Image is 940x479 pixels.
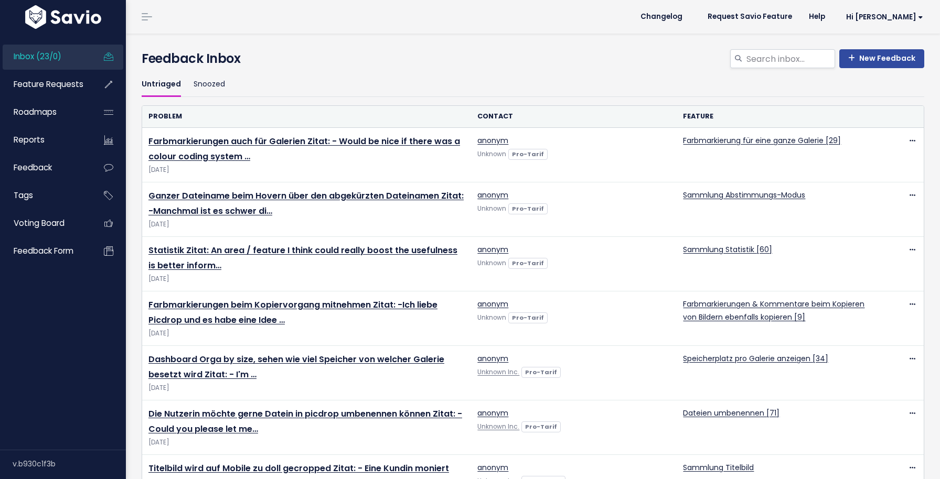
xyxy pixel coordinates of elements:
[148,219,465,230] span: [DATE]
[834,9,932,25] a: Hi [PERSON_NAME]
[512,313,544,322] strong: Pro-Tarif
[142,72,181,97] a: Untriaged
[14,245,73,256] span: Feedback form
[800,9,834,25] a: Help
[14,51,61,62] span: Inbox (23/0)
[839,49,924,68] a: New Feedback
[3,72,87,96] a: Feature Requests
[3,183,87,208] a: Tags
[3,156,87,180] a: Feedback
[699,9,800,25] a: Request Savio Feature
[477,244,508,255] a: anonym
[3,128,87,152] a: Reports
[512,150,544,158] strong: Pro-Tarif
[3,239,87,263] a: Feedback form
[508,148,547,159] a: Pro-Tarif
[148,353,444,380] a: Dashboard Orga by size, sehen wie viel Speicher von welcher Galerie besetzt wird Zitat: - I'm …
[148,244,457,271] a: Statistik Zitat: An area / feature I think could really boost the usefulness is better inform…
[148,274,465,285] span: [DATE]
[477,462,508,473] a: anonym
[142,49,924,68] h4: Feedback Inbox
[14,106,57,117] span: Roadmaps
[142,106,471,127] th: Problem
[640,13,682,20] span: Changelog
[14,217,65,228] span: Voting Board
[683,408,779,418] a: Dateien umbenennen [71]
[148,165,465,176] span: [DATE]
[477,204,506,213] span: Unknown
[148,328,465,339] span: [DATE]
[477,299,508,309] a: anonym
[477,313,506,322] span: Unknown
[477,135,508,146] a: anonym
[148,437,465,448] span: [DATE]
[148,299,437,326] a: Farbmarkierungen beim Kopiervorgang mitnehmen Zitat: -Ich liebe Picdrop und es habe eine Idee …
[683,353,828,364] a: Speicherplatz pro Galerie anzeigen [34]
[521,366,560,377] a: Pro-Tarif
[683,190,805,200] a: Sammlung Abstimmungs-Modus
[508,312,547,322] a: Pro-Tarif
[508,203,547,213] a: Pro-Tarif
[471,106,677,127] th: Contact
[745,49,835,68] input: Search inbox...
[521,421,560,431] a: Pro-Tarif
[677,106,882,127] th: Feature
[508,257,547,268] a: Pro-Tarif
[683,299,864,322] a: Farbmarkierungen & Kommentare beim Kopieren von Bildern ebenfalls kopieren [9]
[194,72,225,97] a: Snoozed
[525,422,557,431] strong: Pro-Tarif
[142,72,924,97] ul: Filter feature requests
[148,190,464,217] a: Ganzer Dateiname beim Hovern über den abgekürzten Dateinamen Zitat: -Manchmal ist es schwer di…
[512,259,544,267] strong: Pro-Tarif
[14,134,45,145] span: Reports
[23,5,104,29] img: logo-white.9d6f32f41409.svg
[14,79,83,90] span: Feature Requests
[3,100,87,124] a: Roadmaps
[683,244,772,255] a: Sammlung Statistik [60]
[13,450,126,477] div: v.b930c1f3b
[148,135,460,162] a: Farbmarkierungen auch für Galerien Zitat: - Would be nice if there was a colour coding system …
[3,45,87,69] a: Inbox (23/0)
[512,204,544,213] strong: Pro-Tarif
[14,190,33,201] span: Tags
[477,368,519,376] a: Unknown Inc.
[477,190,508,200] a: anonym
[477,150,506,158] span: Unknown
[14,162,52,173] span: Feedback
[477,422,519,431] a: Unknown Inc.
[148,383,465,394] span: [DATE]
[683,462,754,473] a: Sammlung Titelbild
[148,408,462,435] a: Die Nutzerin möchte gerne Datein in picdrop umbenennen können Zitat: - Could you please let me…
[683,135,841,146] a: Farbmarkierung für eine ganze Galerie [29]
[3,211,87,235] a: Voting Board
[477,408,508,418] a: anonym
[525,368,557,376] strong: Pro-Tarif
[846,13,923,21] span: Hi [PERSON_NAME]
[477,259,506,267] span: Unknown
[477,353,508,364] a: anonym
